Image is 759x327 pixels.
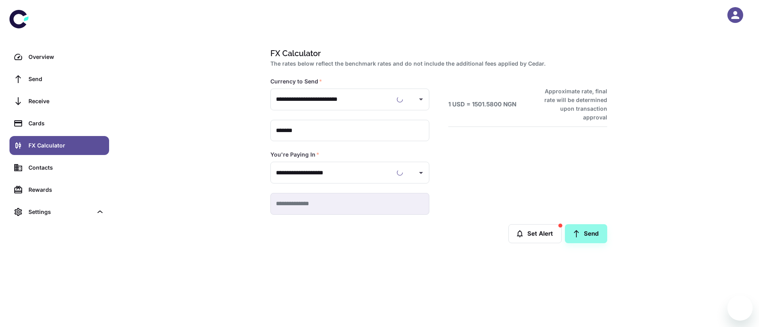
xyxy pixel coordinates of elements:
a: Contacts [9,158,109,177]
button: Open [415,94,427,105]
h6: 1 USD = 1501.5800 NGN [448,100,516,109]
div: Cards [28,119,104,128]
div: Settings [9,202,109,221]
a: Overview [9,47,109,66]
div: FX Calculator [28,141,104,150]
h6: Approximate rate, final rate will be determined upon transaction approval [536,87,607,122]
div: Settings [28,208,93,216]
div: Contacts [28,163,104,172]
button: Set Alert [508,224,562,243]
a: Cards [9,114,109,133]
div: Receive [28,97,104,106]
label: You're Paying In [270,151,319,159]
a: Send [9,70,109,89]
label: Currency to Send [270,77,322,85]
a: Send [565,224,607,243]
a: FX Calculator [9,136,109,155]
div: Send [28,75,104,83]
button: Open [415,167,427,178]
iframe: Button to launch messaging window [727,295,753,321]
a: Receive [9,92,109,111]
a: Rewards [9,180,109,199]
div: Rewards [28,185,104,194]
div: Overview [28,53,104,61]
h1: FX Calculator [270,47,604,59]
